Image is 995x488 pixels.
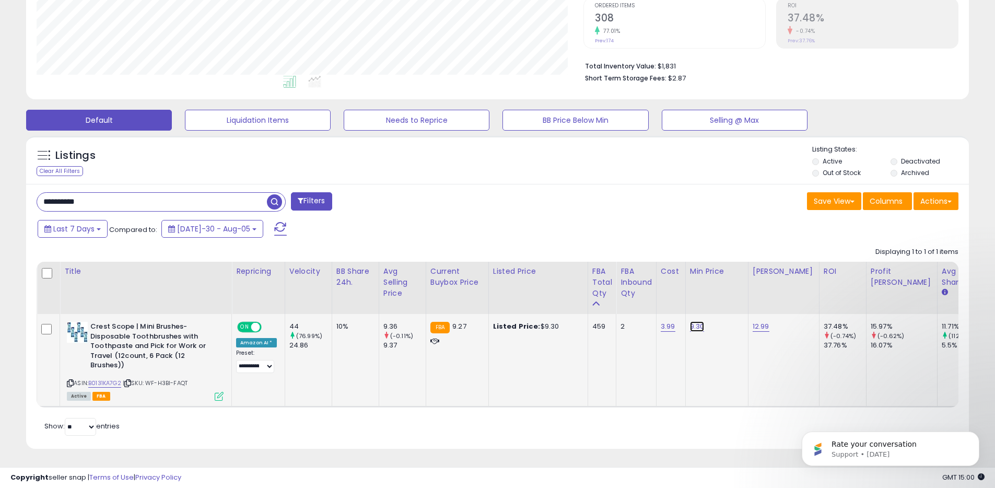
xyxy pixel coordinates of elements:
[89,472,134,482] a: Terms of Use
[621,266,652,299] div: FBA inbound Qty
[942,266,980,288] div: Avg BB Share
[336,266,374,288] div: BB Share 24h.
[949,332,974,340] small: (112.91%)
[914,192,958,210] button: Actions
[807,192,861,210] button: Save View
[38,220,108,238] button: Last 7 Days
[824,341,866,350] div: 37.76%
[690,266,744,277] div: Min Price
[67,322,224,399] div: ASIN:
[871,341,937,350] div: 16.07%
[901,168,929,177] label: Archived
[177,224,250,234] span: [DATE]-30 - Aug-05
[788,12,958,26] h2: 37.48%
[383,341,426,350] div: 9.37
[37,166,83,176] div: Clear All Filters
[88,379,121,388] a: B0131KA7G2
[863,192,912,210] button: Columns
[383,322,426,331] div: 9.36
[53,224,95,234] span: Last 7 Days
[493,321,541,331] b: Listed Price:
[10,472,49,482] strong: Copyright
[336,322,371,331] div: 10%
[161,220,263,238] button: [DATE]-30 - Aug-05
[236,338,277,347] div: Amazon AI *
[585,62,656,71] b: Total Inventory Value:
[123,379,188,387] span: | SKU: WF-H3BI-FAQT
[942,341,984,350] div: 5.5%
[600,27,620,35] small: 77.01%
[452,321,466,331] span: 9.27
[788,3,958,9] span: ROI
[585,59,951,72] li: $1,831
[493,266,583,277] div: Listed Price
[871,266,933,288] div: Profit [PERSON_NAME]
[788,38,815,44] small: Prev: 37.76%
[871,322,937,331] div: 15.97%
[877,332,904,340] small: (-0.62%)
[64,266,227,277] div: Title
[383,266,422,299] div: Avg Selling Price
[135,472,181,482] a: Privacy Policy
[493,322,580,331] div: $9.30
[870,196,903,206] span: Columns
[289,341,332,350] div: 24.86
[289,266,327,277] div: Velocity
[430,322,450,333] small: FBA
[753,321,769,332] a: 12.99
[430,266,484,288] div: Current Buybox Price
[296,332,322,340] small: (76.99%)
[824,322,866,331] div: 37.48%
[661,266,681,277] div: Cost
[44,421,120,431] span: Show: entries
[90,322,217,373] b: Crest Scope | Mini Brushes-Disposable Toothbrushes with Toothpaste and Pick for Work or Travel (1...
[92,392,110,401] span: FBA
[786,410,995,483] iframe: Intercom notifications message
[823,168,861,177] label: Out of Stock
[592,322,608,331] div: 459
[875,247,958,257] div: Displaying 1 to 1 of 1 items
[260,323,277,332] span: OFF
[661,321,675,332] a: 3.99
[390,332,413,340] small: (-0.11%)
[67,392,91,401] span: All listings currently available for purchase on Amazon
[502,110,648,131] button: BB Price Below Min
[55,148,96,163] h5: Listings
[289,322,332,331] div: 44
[595,38,614,44] small: Prev: 174
[668,73,686,83] span: $2.87
[67,322,88,343] img: 51oK-unyubL._SL40_.jpg
[109,225,157,235] span: Compared to:
[26,110,172,131] button: Default
[291,192,332,211] button: Filters
[824,266,862,277] div: ROI
[792,27,815,35] small: -0.74%
[690,321,705,332] a: 9.30
[753,266,815,277] div: [PERSON_NAME]
[621,322,648,331] div: 2
[236,266,280,277] div: Repricing
[592,266,612,299] div: FBA Total Qty
[901,157,940,166] label: Deactivated
[344,110,489,131] button: Needs to Reprice
[662,110,807,131] button: Selling @ Max
[830,332,856,340] small: (-0.74%)
[823,157,842,166] label: Active
[595,12,765,26] h2: 308
[942,322,984,331] div: 11.71%
[595,3,765,9] span: Ordered Items
[812,145,969,155] p: Listing States:
[10,473,181,483] div: seller snap | |
[236,350,277,373] div: Preset:
[185,110,331,131] button: Liquidation Items
[942,288,948,297] small: Avg BB Share.
[238,323,251,332] span: ON
[585,74,666,83] b: Short Term Storage Fees:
